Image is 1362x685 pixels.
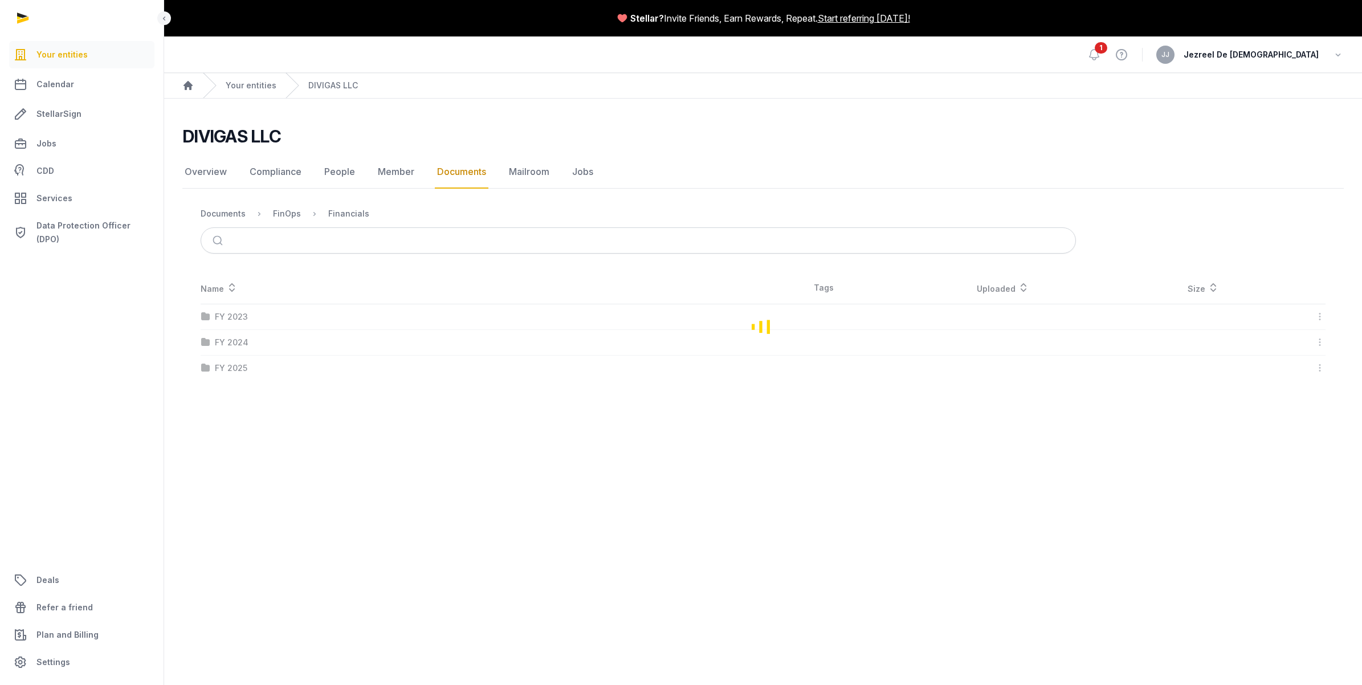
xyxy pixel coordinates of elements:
a: Your entities [226,80,276,91]
nav: Tabs [182,156,1344,189]
span: Calendar [36,78,74,91]
div: Financials [328,208,369,219]
button: JJ [1156,46,1175,64]
a: Deals [9,566,154,594]
a: Your entities [9,41,154,68]
span: Plan and Billing [36,628,99,642]
span: Refer a friend [36,601,93,614]
a: Compliance [247,156,304,189]
span: Jobs [36,137,56,150]
span: JJ [1161,51,1169,58]
div: Loading [182,272,1344,381]
span: Deals [36,573,59,587]
a: Mailroom [507,156,552,189]
a: Start referring [DATE]! [818,11,910,25]
a: CDD [9,160,154,182]
span: 1 [1095,42,1107,54]
a: Member [376,156,417,189]
a: Overview [182,156,229,189]
span: Services [36,191,72,205]
a: People [322,156,357,189]
a: Settings [9,649,154,676]
span: CDD [36,164,54,178]
a: Jobs [9,130,154,157]
a: Services [9,185,154,212]
span: Your entities [36,48,88,62]
a: Calendar [9,71,154,98]
span: StellarSign [36,107,81,121]
a: Refer a friend [9,594,154,621]
a: Data Protection Officer (DPO) [9,214,154,251]
nav: Breadcrumb [201,200,1326,227]
button: Submit [206,228,233,253]
nav: Breadcrumb [164,73,1362,99]
div: Documents [201,208,246,219]
a: DIVIGAS LLC [308,80,358,91]
span: Stellar? [630,11,664,25]
span: Data Protection Officer (DPO) [36,219,150,246]
h2: DIVIGAS LLC [182,126,281,146]
a: StellarSign [9,100,154,128]
a: Plan and Billing [9,621,154,649]
span: Jezreel De [DEMOGRAPHIC_DATA] [1184,48,1319,62]
div: FinOps [273,208,301,219]
span: Settings [36,655,70,669]
a: Jobs [570,156,596,189]
a: Documents [435,156,488,189]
